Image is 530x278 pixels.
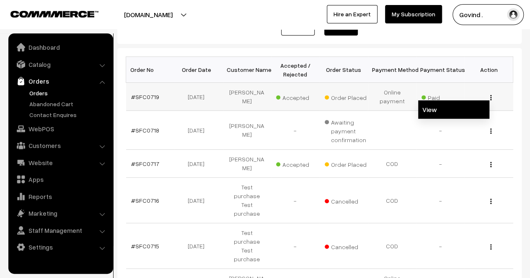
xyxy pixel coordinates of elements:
span: Accepted [276,158,318,169]
td: Test purchase Test purchase [223,178,271,223]
img: COMMMERCE [10,11,98,17]
th: Payment Status [416,57,465,83]
img: Menu [490,128,491,134]
td: - [416,150,465,178]
a: Apps [10,172,110,187]
span: Awaiting payment confirmation [325,116,367,144]
td: COD [368,150,416,178]
td: - [416,223,465,269]
a: Hire an Expert [327,5,377,23]
span: Paid [421,91,463,102]
img: Menu [490,244,491,250]
td: [DATE] [174,223,223,269]
a: WebPOS [10,121,110,136]
a: Marketing [10,206,110,221]
button: Govind . [452,4,524,25]
a: Dashboard [10,40,110,55]
a: Customers [10,138,110,153]
td: [PERSON_NAME] [223,83,271,111]
a: View [418,100,489,119]
td: [DATE] [174,111,223,150]
td: [DATE] [174,150,223,178]
th: Accepted / Rejected [271,57,320,83]
td: COD [368,178,416,223]
a: #SFC0718 [131,127,159,134]
span: Order Placed [325,158,367,169]
td: - [416,111,465,150]
td: COD [368,223,416,269]
a: Catalog [10,57,110,72]
a: #SFC0716 [131,197,159,204]
th: Payment Method [368,57,416,83]
img: user [507,8,520,21]
td: Online payment [368,83,416,111]
span: Order Placed [325,91,367,102]
th: Action [465,57,513,83]
td: [DATE] [174,178,223,223]
td: - [271,111,320,150]
a: Staff Management [10,223,110,238]
a: My Subscription [385,5,442,23]
button: [DOMAIN_NAME] [95,4,202,25]
td: Test purchase Test purchase [223,223,271,269]
a: #SFC0715 [131,242,159,250]
th: Order Date [174,57,223,83]
td: [PERSON_NAME] [223,150,271,178]
td: [PERSON_NAME] [223,111,271,150]
a: Reports [10,189,110,204]
a: Contact Enquires [27,110,110,119]
td: - [271,178,320,223]
th: Order No [126,57,175,83]
td: - [416,178,465,223]
a: Orders [27,89,110,97]
img: Menu [490,162,491,167]
a: Website [10,155,110,170]
a: Settings [10,240,110,255]
span: Cancelled [325,195,367,206]
span: Accepted [276,91,318,102]
img: Menu [490,199,491,204]
img: Menu [490,95,491,100]
td: - [271,223,320,269]
td: [DATE] [174,83,223,111]
span: Cancelled [325,240,367,251]
th: Customer Name [223,57,271,83]
th: Order Status [320,57,368,83]
a: Orders [10,74,110,89]
a: #SFC0717 [131,160,159,167]
a: COMMMERCE [10,8,84,18]
a: #SFC0719 [131,93,159,100]
a: Abandoned Cart [27,99,110,108]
